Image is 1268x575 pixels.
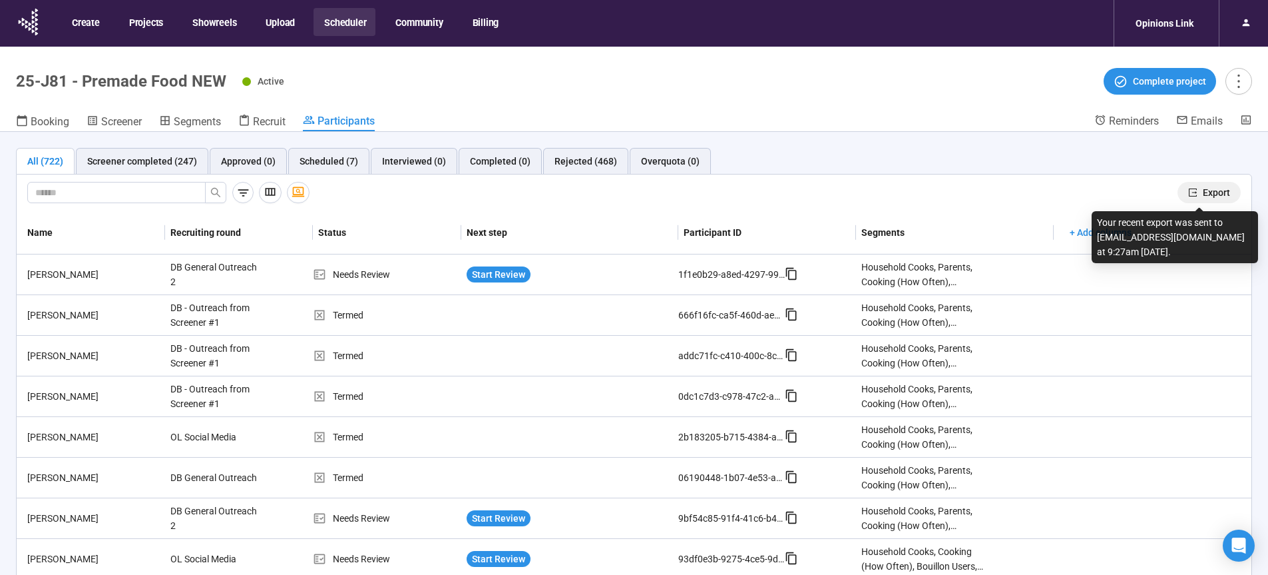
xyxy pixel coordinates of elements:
span: Recruit [253,115,286,128]
span: Start Review [472,552,525,566]
div: Your recent export was sent to [EMAIL_ADDRESS][DOMAIN_NAME] at 9:27am [DATE]. [1092,211,1258,263]
div: Screener completed (247) [87,154,197,169]
a: Participants [303,114,375,131]
button: exportExport [1177,182,1241,203]
span: Reminders [1109,115,1159,127]
button: more [1225,68,1252,95]
a: Emails [1176,114,1223,130]
a: Screener [87,114,142,131]
button: Showreels [182,8,246,36]
div: DB General Outreach 2 [165,498,265,538]
div: 9bf54c85-91f4-41c6-b415-cbea69707a6f [678,511,785,526]
div: Needs Review [313,267,461,282]
div: 2b183205-b715-4384-a298-9718d6763468 [678,430,785,444]
span: Participants [317,115,375,127]
div: Termed [313,348,461,363]
span: Emails [1191,115,1223,127]
div: [PERSON_NAME] [22,308,165,322]
div: DB General Outreach [165,465,265,490]
span: Active [258,76,284,87]
div: Completed (0) [470,154,530,169]
div: 1f1e0b29-a8ed-4297-9904-8efb37c0cd93 [678,267,785,282]
button: Start Review [467,510,530,526]
div: Termed [313,470,461,485]
div: Household Cooks, Parents, Cooking (How Often), Bouillon Users, Rice/Pasta Users, English Speaking [861,382,984,411]
div: addc71fc-c410-400c-8c71-50f6428f742d [678,348,785,363]
div: Approved (0) [221,154,276,169]
button: Community [385,8,452,36]
th: Recruiting round [165,211,314,255]
div: Household Cooks, Parents, Cooking (How Often), Bouillon Users, Rice/Pasta Users, English Speaking [861,504,984,533]
th: Next step [461,211,678,255]
div: OL Social Media [165,546,265,572]
button: Create [61,8,109,36]
span: export [1188,188,1197,197]
button: Scheduler [314,8,375,36]
div: DB - Outreach from Screener #1 [165,336,265,376]
button: Start Review [467,551,530,567]
div: [PERSON_NAME] [22,348,165,363]
div: Termed [313,430,461,444]
span: Export [1203,185,1230,200]
button: Upload [255,8,304,36]
a: Segments [159,114,221,131]
span: Screener [101,115,142,128]
th: Status [313,211,461,255]
a: Reminders [1094,114,1159,130]
div: 06190448-1b07-4e53-a7a8-453a87f9568b [678,470,785,485]
div: Termed [313,389,461,404]
div: [PERSON_NAME] [22,430,165,444]
div: Termed [313,308,461,322]
span: search [210,187,221,198]
button: + Add columns [1059,222,1142,243]
div: [PERSON_NAME] [22,511,165,526]
button: Projects [118,8,172,36]
div: Household Cooks, Cooking (How Often), Bouillon Users, Rice/Pasta Users, English Speaking [861,544,984,574]
div: DB - Outreach from Screener #1 [165,295,265,335]
div: Needs Review [313,511,461,526]
button: search [205,182,226,203]
h1: 25-J81 - Premade Food NEW [16,72,226,91]
th: Participant ID [678,211,856,255]
div: Overquota (0) [641,154,700,169]
div: Household Cooks, Parents, Cooking (How Often), Rice/Pasta Users, English Speaking [861,260,984,289]
div: All (722) [27,154,63,169]
th: Name [17,211,165,255]
a: Booking [16,114,69,131]
div: Rejected (468) [554,154,617,169]
div: 0dc1c7d3-c978-47c2-a255-71ab3373b506 [678,389,785,404]
button: Complete project [1104,68,1216,95]
span: Complete project [1133,74,1206,89]
div: Interviewed (0) [382,154,446,169]
div: DB General Outreach 2 [165,255,265,294]
div: Household Cooks, Parents, Cooking (How Often), Bouillon Users, Rice/Pasta Users, English Speaking [861,422,984,452]
span: Start Review [472,267,525,282]
div: Household Cooks, Parents, Cooking (How Often), Bouillon Users, Rice/Pasta Users, English Speaking [861,300,984,330]
div: Scheduled (7) [300,154,358,169]
a: Recruit [238,114,286,131]
th: Segments [856,211,1054,255]
div: Open Intercom Messenger [1223,530,1255,562]
span: Booking [31,115,69,128]
div: Household Cooks, Parents, Cooking (How Often), Bouillon Users, Rice/Pasta Users, English Speaking [861,463,984,492]
span: + Add columns [1070,225,1132,240]
div: OL Social Media [165,424,265,450]
div: [PERSON_NAME] [22,552,165,566]
div: Household Cooks, Parents, Cooking (How Often), Bouillon Users, Rice/Pasta Users, English Speaking [861,341,984,370]
div: [PERSON_NAME] [22,389,165,404]
div: DB - Outreach from Screener #1 [165,376,265,416]
span: Segments [174,115,221,128]
span: Start Review [472,511,525,526]
button: Start Review [467,267,530,283]
div: 666f16fc-ca5f-460d-ae68-8f1926766407 [678,308,785,322]
span: more [1229,72,1247,90]
div: Needs Review [313,552,461,566]
div: 93df0e3b-9275-4ce5-9d4f-3c2eadccac52 [678,552,785,566]
div: [PERSON_NAME] [22,267,165,282]
button: Billing [462,8,509,36]
div: Opinions Link [1128,11,1201,36]
div: [PERSON_NAME] [22,470,165,485]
